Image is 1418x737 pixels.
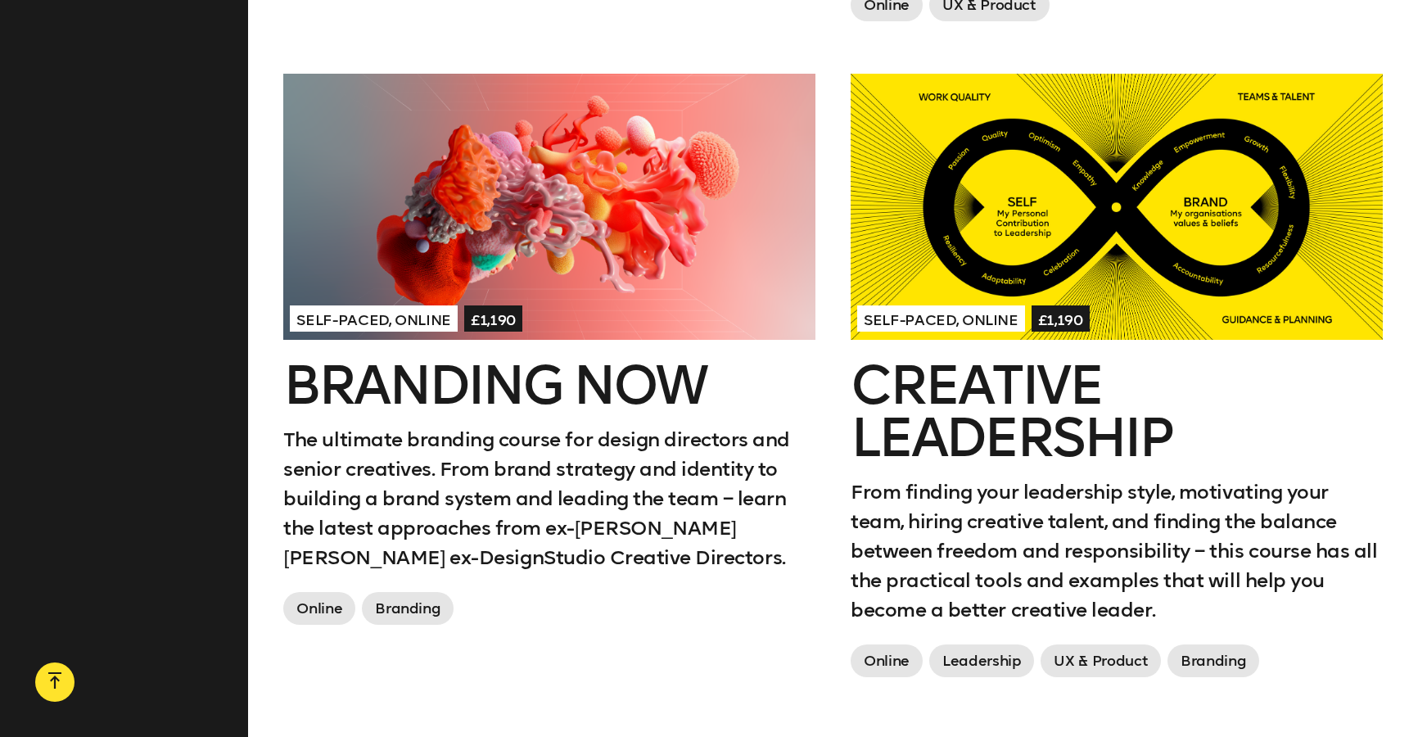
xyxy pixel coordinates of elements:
span: Online [851,644,923,677]
h2: Branding Now [283,359,815,412]
span: Branding [362,592,454,625]
h2: Creative Leadership [851,359,1383,464]
p: From finding your leadership style, motivating your team, hiring creative talent, and finding the... [851,477,1383,625]
span: Branding [1167,644,1259,677]
span: Leadership [929,644,1034,677]
span: Self-paced, Online [290,305,458,332]
span: £1,190 [1032,305,1090,332]
span: £1,190 [464,305,522,332]
span: UX & Product [1041,644,1161,677]
span: Online [283,592,355,625]
a: Self-paced, Online£1,190Branding NowThe ultimate branding course for design directors and senior ... [283,74,815,631]
span: Self-paced, Online [857,305,1025,332]
a: Self-paced, Online£1,190Creative LeadershipFrom finding your leadership style, motivating your te... [851,74,1383,684]
p: The ultimate branding course for design directors and senior creatives. From brand strategy and i... [283,425,815,572]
